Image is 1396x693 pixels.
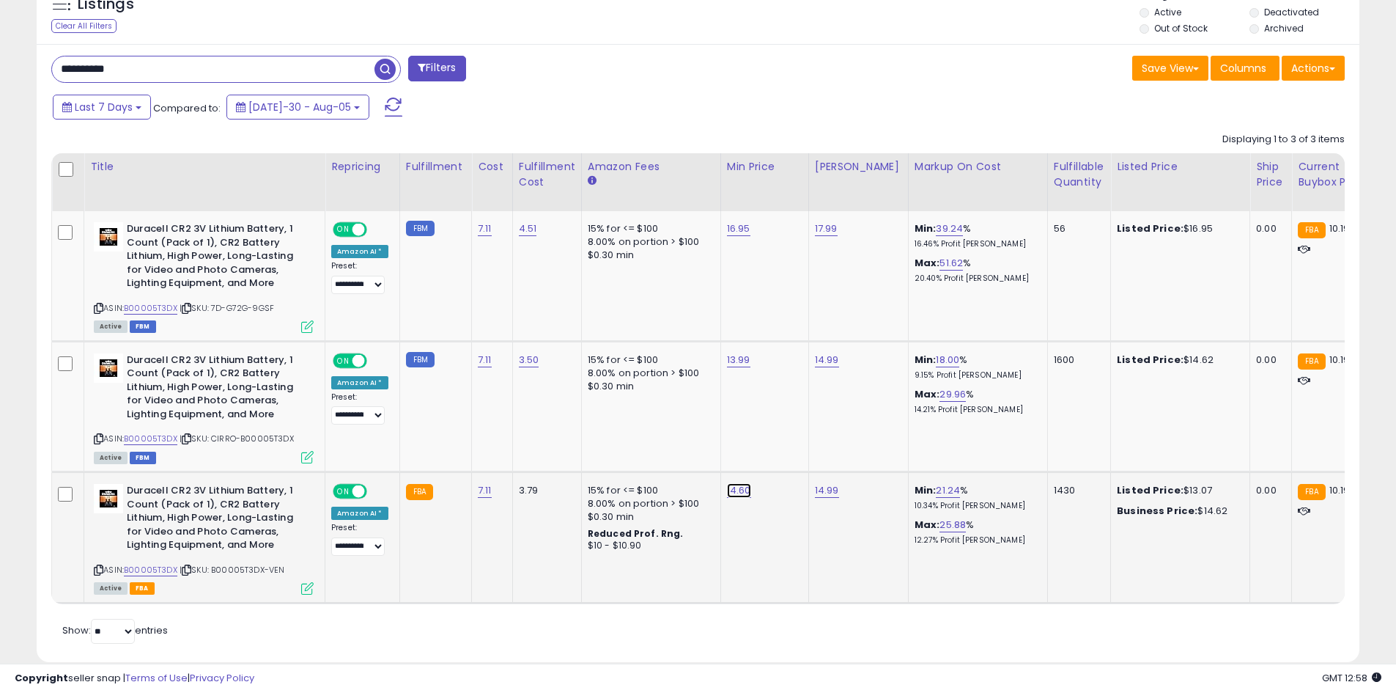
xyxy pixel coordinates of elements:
[519,221,537,236] a: 4.51
[125,671,188,685] a: Terms of Use
[588,249,709,262] div: $0.30 min
[936,353,959,367] a: 18.00
[915,388,1036,415] div: %
[124,433,177,445] a: B00005T3DX
[588,540,709,552] div: $10 - $10.90
[1117,505,1238,518] div: $14.62
[1264,22,1304,34] label: Archived
[406,352,435,367] small: FBM
[1154,6,1181,18] label: Active
[915,256,940,270] b: Max:
[94,320,128,333] span: All listings currently available for purchase on Amazon
[94,353,314,462] div: ASIN:
[1322,671,1381,685] span: 2025-08-13 12:58 GMT
[334,354,352,367] span: ON
[588,353,709,367] div: 15% for <= $100
[915,221,937,235] b: Min:
[331,392,388,425] div: Preset:
[588,380,709,393] div: $0.30 min
[588,235,709,249] div: 8.00% on portion > $100
[127,353,305,425] b: Duracell CR2 3V Lithium Battery, 1 Count (Pack of 1), CR2 Battery Lithium, High Power, Long-Lasti...
[1298,222,1325,238] small: FBA
[727,483,751,498] a: 14.60
[226,95,369,120] button: [DATE]-30 - Aug-05
[1117,353,1238,367] div: $14.62
[94,484,123,513] img: 31IN6nAnwlL._SL40_.jpg
[1298,484,1325,500] small: FBA
[190,671,254,685] a: Privacy Policy
[588,510,709,524] div: $0.30 min
[248,100,351,114] span: [DATE]-30 - Aug-05
[334,224,352,236] span: ON
[478,221,492,236] a: 7.11
[588,527,684,540] b: Reduced Prof. Rng.
[915,518,940,532] b: Max:
[406,221,435,236] small: FBM
[406,159,465,175] div: Fulfillment
[1054,353,1099,367] div: 1600
[180,302,274,314] span: | SKU: 7D-G72G-9GSF
[130,320,156,333] span: FBM
[124,564,177,576] a: B00005T3DX
[1222,133,1345,147] div: Displaying 1 to 3 of 3 items
[1220,61,1266,76] span: Columns
[915,370,1036,381] p: 9.15% Profit [PERSON_NAME]
[51,19,117,33] div: Clear All Filters
[588,484,709,497] div: 15% for <= $100
[53,95,151,120] button: Last 7 Days
[331,523,388,556] div: Preset:
[915,483,937,497] b: Min:
[130,452,156,464] span: FBM
[75,100,133,114] span: Last 7 Days
[180,433,294,444] span: | SKU: CIRRO-B00005T3DX
[915,518,1036,546] div: %
[519,484,570,497] div: 3.79
[915,257,1036,284] div: %
[478,483,492,498] a: 7.11
[478,353,492,367] a: 7.11
[588,497,709,510] div: 8.00% on portion > $100
[180,564,285,576] span: | SKU: B00005T3DX-VEN
[1256,159,1285,190] div: Ship Price
[124,302,177,315] a: B00005T3DX
[1117,222,1238,235] div: $16.95
[1154,22,1208,34] label: Out of Stock
[588,175,597,188] small: Amazon Fees.
[94,222,123,252] img: 31IN6nAnwlL._SL40_.jpg
[915,222,1036,249] div: %
[365,224,388,236] span: OFF
[915,274,1036,284] p: 20.40% Profit [PERSON_NAME]
[62,623,168,637] span: Show: entries
[127,222,305,294] b: Duracell CR2 3V Lithium Battery, 1 Count (Pack of 1), CR2 Battery Lithium, High Power, Long-Lasti...
[915,501,1036,511] p: 10.34% Profit [PERSON_NAME]
[1211,56,1279,81] button: Columns
[1117,484,1238,497] div: $13.07
[408,56,465,81] button: Filters
[519,353,539,367] a: 3.50
[1329,483,1350,497] span: 10.19
[1329,353,1350,367] span: 10.19
[588,159,714,175] div: Amazon Fees
[815,221,838,236] a: 17.99
[915,353,937,367] b: Min:
[1117,221,1183,235] b: Listed Price:
[727,221,750,236] a: 16.95
[815,159,902,175] div: [PERSON_NAME]
[1264,6,1319,18] label: Deactivated
[94,222,314,331] div: ASIN:
[1117,159,1244,175] div: Listed Price
[94,484,314,593] div: ASIN:
[365,354,388,367] span: OFF
[331,159,394,175] div: Repricing
[915,387,940,401] b: Max:
[478,159,506,175] div: Cost
[936,483,960,498] a: 21.24
[1256,353,1280,367] div: 0.00
[331,376,388,389] div: Amazon AI *
[94,353,123,383] img: 31IN6nAnwlL._SL40_.jpg
[1117,504,1197,518] b: Business Price:
[1282,56,1345,81] button: Actions
[1298,159,1373,190] div: Current Buybox Price
[1132,56,1208,81] button: Save View
[130,582,155,595] span: FBA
